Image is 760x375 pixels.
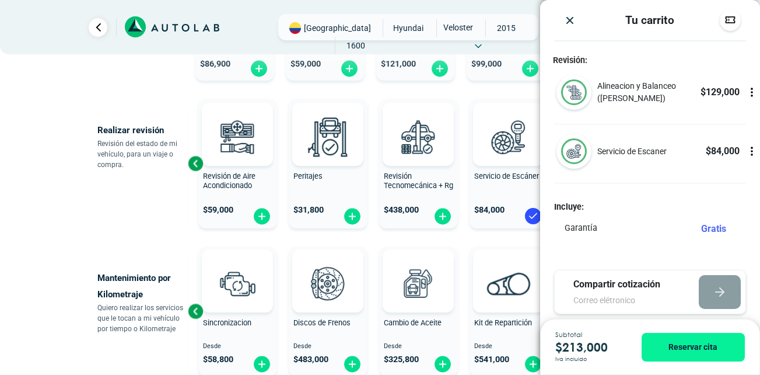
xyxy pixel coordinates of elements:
[343,355,362,373] img: fi_plus-circle2.svg
[401,252,436,287] img: AD0BCuuxAAAAAElFTkSuQmCC
[597,145,667,158] p: Servicio de Escaner
[97,138,188,170] p: Revisión del estado de mi vehículo, para un viaje o compra.
[250,60,268,78] img: fi_plus-circle2.svg
[310,252,345,287] img: AD0BCuuxAAAAAElFTkSuQmCC
[642,333,745,362] button: Reservar cita
[253,207,271,225] img: fi_plus-circle2.svg
[561,138,587,164] img: escaner-v3.svg
[89,18,107,37] a: Ir al paso anterior
[491,105,526,140] img: AD0BCuuxAAAAAElFTkSuQmCC
[401,105,436,140] img: AD0BCuuxAAAAAElFTkSuQmCC
[524,355,542,373] img: fi_plus-circle2.svg
[706,144,740,158] p: $ 84,000
[187,303,204,320] div: Previous slide
[437,19,478,36] span: VELOSTER
[540,55,760,65] h4: Revisión:
[379,99,458,228] button: Revisión Tecnomecánica + Rg $438,000
[253,355,271,373] img: fi_plus-circle2.svg
[187,155,204,172] div: Previous slide
[433,355,452,373] img: fi_plus-circle2.svg
[203,205,233,215] span: $ 59,000
[433,207,452,225] img: fi_plus-circle2.svg
[293,355,328,364] span: $ 483,000
[565,222,597,235] p: Garantía
[474,172,539,180] span: Servicio de Escáner
[701,222,736,236] div: Gratis
[203,343,272,350] span: Desde
[701,85,740,99] p: $ 129,000
[561,79,587,105] img: alineacion_y_balanceo-v3.svg
[212,111,263,162] img: aire_acondicionado-v3.svg
[555,338,624,356] p: $ 213,000
[335,37,377,54] span: 1600
[304,22,371,34] span: [GEOGRAPHIC_DATA]
[203,355,233,364] span: $ 58,800
[483,111,534,162] img: escaner-v3.svg
[474,205,505,215] span: $ 84,000
[625,13,674,27] h3: Tu carrito
[597,80,700,105] p: Alineacion y Balanceo ([PERSON_NAME])
[343,207,362,225] img: fi_plus-circle2.svg
[293,318,351,327] span: Discos de Frenos
[471,59,502,69] span: $ 99,000
[220,105,255,140] img: AD0BCuuxAAAAAElFTkSuQmCC
[289,22,301,34] img: Flag of COLOMBIA
[384,205,419,215] span: $ 438,000
[393,258,444,309] img: cambio_de_aceite-v3.svg
[524,207,542,225] img: blue-check.svg
[290,59,321,69] span: $ 59,000
[724,14,736,26] img: Descuentos code image
[564,15,576,26] img: close icon
[486,19,527,37] span: 2015
[555,356,587,362] span: Iva incluido
[474,318,532,327] span: Kit de Repartición
[302,111,353,162] img: peritaje-v3.svg
[564,14,576,26] button: Close
[293,172,323,180] span: Peritajes
[430,60,449,78] img: fi_plus-circle2.svg
[384,172,453,190] span: Revisión Tecnomecánica + Rg
[198,99,277,228] button: Revisión de Aire Acondicionado $59,000
[220,252,255,287] img: AD0BCuuxAAAAAElFTkSuQmCC
[573,277,677,291] p: Compartir cotización
[384,355,419,364] span: $ 325,800
[521,60,540,78] img: fi_plus-circle2.svg
[97,270,188,303] p: Mantenimiento por Kilometraje
[554,202,746,212] h4: Incluye:
[555,332,624,338] span: Subtotal
[491,252,526,287] img: AD0BCuuxAAAAAElFTkSuQmCC
[293,205,324,215] span: $ 31,800
[212,258,263,309] img: sincronizacion-v3.svg
[97,122,188,138] p: Realizar revisión
[302,258,353,309] img: frenos2-v3.svg
[293,343,363,350] span: Desde
[203,318,251,327] span: Sincronizacion
[340,60,359,78] img: fi_plus-circle2.svg
[200,59,230,69] span: $ 86,900
[384,343,453,350] span: Desde
[388,19,429,37] span: HYUNDAI
[470,99,548,228] button: Servicio de Escáner $84,000
[310,105,345,140] img: AD0BCuuxAAAAAElFTkSuQmCC
[487,272,531,295] img: correa_de_reparticion-v3.svg
[381,59,416,69] span: $ 121,000
[289,99,367,228] button: Peritajes $31,800
[203,172,255,190] span: Revisión de Aire Acondicionado
[474,343,544,350] span: Desde
[474,355,509,364] span: $ 541,000
[384,318,442,327] span: Cambio de Aceite
[97,303,188,334] p: Quiero realizar los servicios que le tocan a mi vehículo por tiempo o Kilometraje
[573,294,677,307] input: Correo elétronico
[393,111,444,162] img: revision_tecno_mecanica-v3.svg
